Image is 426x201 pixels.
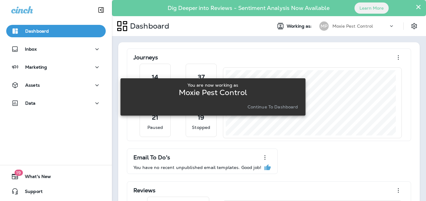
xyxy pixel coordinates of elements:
[25,29,49,34] p: Dashboard
[248,104,298,109] p: Continue to Dashboard
[188,83,238,88] p: You are now working as
[92,4,110,16] button: Collapse Sidebar
[319,21,329,31] div: MP
[409,21,420,32] button: Settings
[179,90,248,95] p: Moxie Pest Control
[6,97,106,109] button: Data
[25,65,47,70] p: Marketing
[6,25,106,37] button: Dashboard
[25,47,37,52] p: Inbox
[6,43,106,55] button: Inbox
[6,170,106,183] button: 19What's New
[14,170,23,176] span: 19
[19,174,51,181] span: What's New
[133,187,155,194] p: Reviews
[25,83,40,88] p: Assets
[6,79,106,91] button: Assets
[6,61,106,73] button: Marketing
[245,103,301,111] button: Continue to Dashboard
[354,2,389,14] button: Learn More
[19,189,43,196] span: Support
[332,24,373,29] p: Moxie Pest Control
[415,2,421,12] button: Close
[6,185,106,198] button: Support
[25,101,36,106] p: Data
